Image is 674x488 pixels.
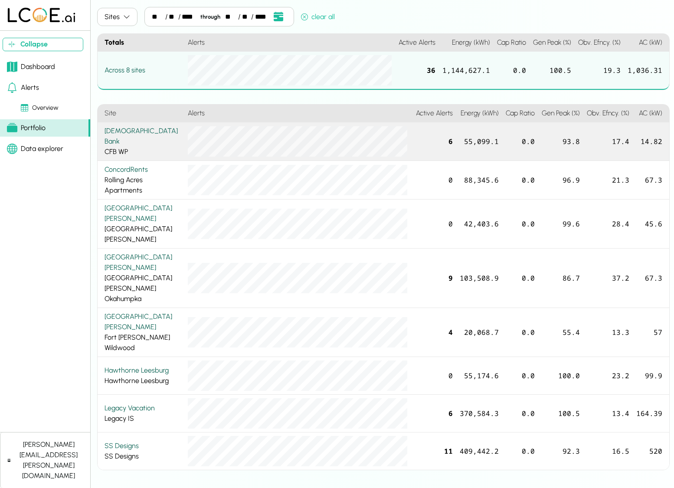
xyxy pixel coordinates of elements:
div: 0 [412,161,456,200]
div: 370,584.3 [456,395,502,432]
div: 6 [412,122,456,161]
div: 100.0 [538,357,583,395]
div: 100.5 [538,395,583,432]
div: 0.0 [494,52,530,90]
h4: Gen Peak (%) [530,34,575,52]
div: 37.2 [583,249,633,308]
div: Fort [PERSON_NAME] Wildwood [105,311,181,353]
h4: AC (kW) [624,34,669,52]
div: 1,036.31 [624,52,669,90]
div: 57 [633,308,669,357]
div: Hawthorne Leesburg [105,365,181,386]
h4: Obv. Efncy. (%) [583,105,633,122]
h4: Site [98,105,184,122]
div: SS Designs [105,441,181,462]
div: 0 [412,200,456,249]
button: clear all [298,10,338,26]
div: [GEOGRAPHIC_DATA][PERSON_NAME] [105,311,181,332]
h4: Energy (kWh) [439,34,494,52]
h4: Cap Ratio [502,105,538,122]
div: 67.3 [633,161,669,200]
div: 99.6 [538,200,583,249]
div: Hawthorne Leesburg [105,365,181,376]
div: 0 [412,357,456,395]
div: Data explorer [7,144,63,154]
div: Portfolio [7,123,46,133]
div: day, [242,12,250,22]
div: 92.3 [538,432,583,470]
div: 0.0 [502,200,538,249]
div: ConcordRents [105,164,181,175]
div: [PERSON_NAME][EMAIL_ADDRESS][PERSON_NAME][DOMAIN_NAME] [14,439,83,481]
div: [GEOGRAPHIC_DATA][PERSON_NAME] [105,203,181,245]
h4: Cap Ratio [494,34,530,52]
div: 520 [633,432,669,470]
div: through [197,13,224,21]
div: 0.0 [502,308,538,357]
div: Rolling Acres Apartments [105,164,181,196]
div: 42,403.6 [456,200,502,249]
div: Legacy Vacation [105,403,181,413]
div: 28.4 [583,200,633,249]
div: 55,099.1 [456,122,502,161]
div: year, [182,12,196,22]
div: 55.4 [538,308,583,357]
div: 21.3 [583,161,633,200]
h4: Active Alerts [395,34,439,52]
div: / [165,12,168,22]
div: Overview [21,103,59,113]
div: 13.4 [583,395,633,432]
div: clear all [301,12,335,22]
h4: Active Alerts [412,105,456,122]
div: 409,442.2 [456,432,502,470]
div: 14.82 [633,122,669,161]
div: SS Designs [105,441,181,451]
div: Sites [105,12,120,22]
div: 17.4 [583,122,633,161]
div: 23.2 [583,357,633,395]
div: 0.0 [502,357,538,395]
div: [GEOGRAPHIC_DATA][PERSON_NAME] [105,203,181,224]
h4: Obv. Efncy. (%) [575,34,624,52]
div: 0.0 [502,122,538,161]
button: Open date picker [270,11,287,23]
button: Collapse [3,38,83,51]
div: 88,345.6 [456,161,502,200]
div: 11 [412,432,456,470]
div: 103,508.9 [456,249,502,308]
div: 45.6 [633,200,669,249]
div: CFB WP [105,126,181,157]
h4: Alerts [184,34,395,52]
h4: Energy (kWh) [456,105,502,122]
div: month, [152,12,164,22]
div: 100.5 [530,52,575,90]
div: 164.39 [633,395,669,432]
div: [DEMOGRAPHIC_DATA] Bank [105,126,181,147]
div: 0.0 [502,161,538,200]
div: 19.3 [575,52,624,90]
div: 9 [412,249,456,308]
div: 6 [412,395,456,432]
h4: Gen Peak (%) [538,105,583,122]
div: 0.0 [502,432,538,470]
div: 13.3 [583,308,633,357]
div: [GEOGRAPHIC_DATA][PERSON_NAME] Okahumpka [105,252,181,304]
div: / [178,12,181,22]
div: 93.8 [538,122,583,161]
div: Legacy IS [105,403,181,424]
div: 20,068.7 [456,308,502,357]
div: 1,144,627.1 [439,52,494,90]
div: 0.0 [502,249,538,308]
div: month, [225,12,237,22]
div: 67.3 [633,249,669,308]
div: 36 [395,52,439,90]
div: / [238,12,241,22]
div: 96.9 [538,161,583,200]
h4: Alerts [184,105,412,122]
div: 16.5 [583,432,633,470]
div: 86.7 [538,249,583,308]
div: Alerts [7,82,39,93]
div: 55,174.6 [456,357,502,395]
h4: Totals [98,34,184,52]
div: 4 [412,308,456,357]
